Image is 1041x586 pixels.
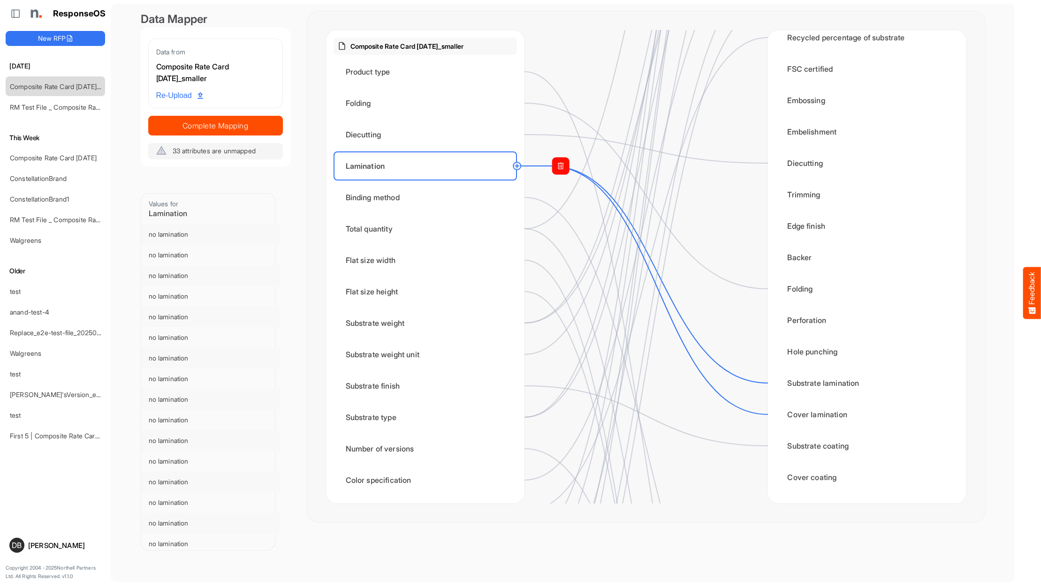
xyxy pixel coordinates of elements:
div: FSC certified [775,54,958,83]
div: no lamination [149,271,273,280]
div: Folding [334,89,517,118]
div: no lamination [149,415,273,425]
button: Complete Mapping [148,116,283,135]
div: Data from [156,46,275,57]
div: no lamination [149,457,273,466]
div: no lamination [149,436,273,445]
a: Walgreens [10,236,41,244]
div: Backer [775,243,958,272]
a: ConstellationBrand1 [10,195,69,203]
div: [PERSON_NAME] [28,542,101,549]
div: Number of versions [334,434,517,463]
div: Binding method [334,183,517,212]
div: Recycled percentage of substrate [775,23,958,52]
div: Spot coating [775,494,958,523]
div: Edge finish [775,211,958,240]
div: no lamination [149,374,273,383]
div: no lamination [149,395,273,404]
h1: ResponseOS [53,9,106,19]
div: no lamination [149,333,273,342]
div: Hole punching [775,337,958,366]
div: no lamination [149,539,273,548]
div: no lamination [149,250,273,260]
span: Lamination [149,209,188,218]
a: ConstellationBrand [10,174,67,182]
div: Total quantity [334,214,517,243]
div: Folding [775,274,958,303]
div: Data Mapper [141,11,290,27]
span: Values for [149,200,179,208]
a: Composite Rate Card [DATE] [10,154,97,162]
div: Trimming [775,180,958,209]
div: Product type [334,57,517,86]
span: Re-Upload [156,90,203,102]
div: Substrate coating [775,431,958,460]
a: test [10,370,21,378]
div: Color specification [334,466,517,495]
a: Re-Upload [152,87,207,105]
h6: [DATE] [6,61,105,71]
a: test [10,287,21,295]
div: Perforation [775,306,958,335]
div: Embossing [775,86,958,115]
div: Cover lamination [775,400,958,429]
a: [PERSON_NAME]'sVersion_e2e-test-file_20250604_111803 [10,391,186,398]
div: Flat size height [334,277,517,306]
button: Feedback [1023,267,1041,319]
span: DB [12,541,22,549]
div: Embelishment [775,117,958,146]
div: Composite Rate Card [DATE]_smaller [156,61,275,85]
h6: Older [6,266,105,276]
a: test [10,411,21,419]
div: Cover coating [775,463,958,492]
div: no lamination [149,498,273,507]
a: First 5 | Composite Rate Card [DATE] [10,432,122,440]
div: Substrate weight [334,308,517,338]
span: 33 attributes are unmapped [173,147,256,155]
div: Substrate weight unit [334,340,517,369]
div: no lamination [149,292,273,301]
div: no lamination [149,477,273,487]
a: RM Test File _ Composite Rate Card [DATE] [10,103,141,111]
div: no lamination [149,230,273,239]
p: Composite Rate Card [DATE]_smaller [350,41,464,51]
a: RM Test File _ Composite Rate Card [DATE] [10,216,141,224]
div: no lamination [149,518,273,528]
button: New RFP [6,31,105,46]
div: Diecutting [775,149,958,178]
a: anand-test-4 [10,308,49,316]
div: Substrate finish [334,371,517,400]
div: Finishing [334,497,517,526]
div: Substrate type [334,403,517,432]
div: Diecutting [334,120,517,149]
span: Complete Mapping [149,119,282,132]
p: Copyright 2004 - 2025 Northell Partners Ltd. All Rights Reserved. v 1.1.0 [6,564,105,580]
a: Composite Rate Card [DATE]_smaller [10,83,121,90]
a: Replace_e2e-test-file_20250604_111803 [10,329,130,337]
div: no lamination [149,312,273,322]
a: Walgreens [10,349,41,357]
h6: This Week [6,133,105,143]
div: Flat size width [334,246,517,275]
img: Northell [26,4,45,23]
div: Substrate lamination [775,368,958,398]
div: Lamination [334,151,517,180]
div: no lamination [149,353,273,363]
